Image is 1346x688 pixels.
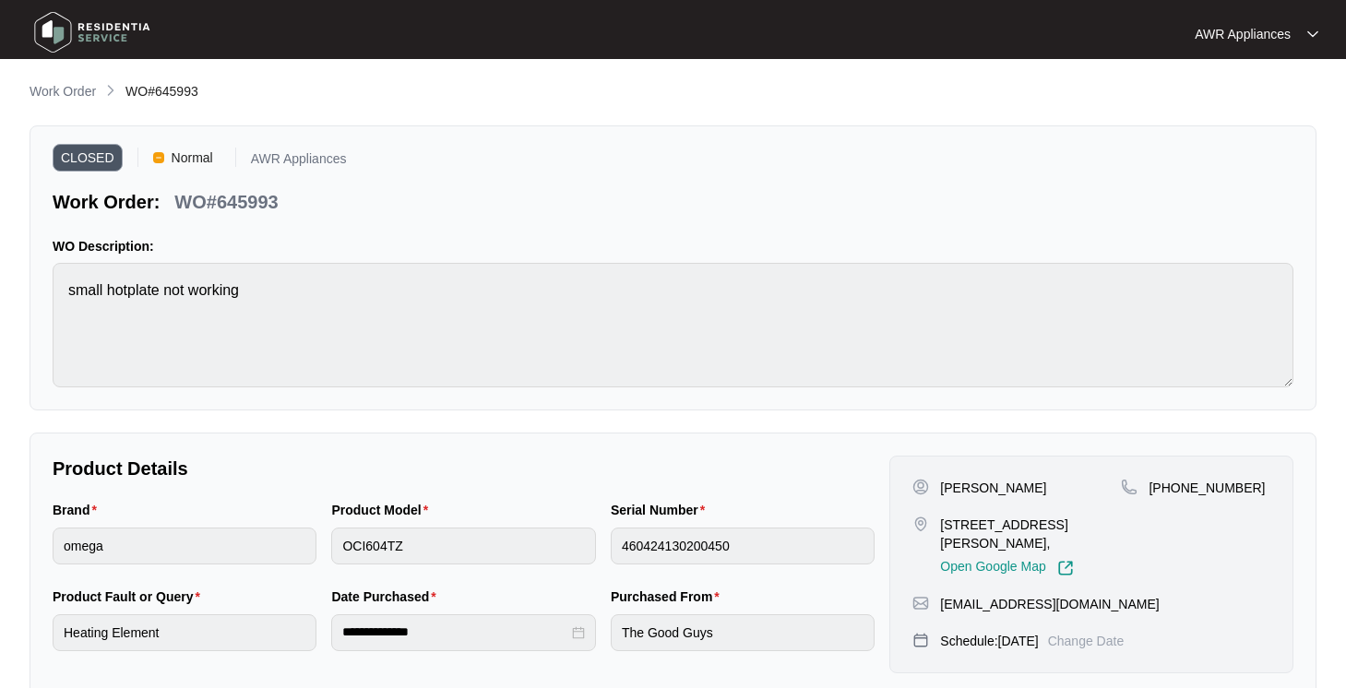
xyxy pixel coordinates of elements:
img: chevron-right [103,83,118,98]
label: Product Model [331,501,435,519]
input: Product Fault or Query [53,614,316,651]
p: WO Description: [53,237,1293,255]
p: [STREET_ADDRESS][PERSON_NAME], [940,516,1121,552]
p: Work Order [30,82,96,101]
p: AWR Appliances [251,152,347,172]
img: user-pin [912,479,929,495]
p: Schedule: [DATE] [940,632,1038,650]
img: map-pin [912,632,929,648]
p: Product Details [53,456,875,481]
img: Vercel Logo [153,152,164,163]
span: Normal [164,144,220,172]
p: [PERSON_NAME] [940,479,1046,497]
img: map-pin [912,595,929,611]
p: Work Order: [53,189,160,215]
img: map-pin [1121,479,1138,495]
textarea: small hotplate not working [53,263,1293,387]
p: [EMAIL_ADDRESS][DOMAIN_NAME] [940,595,1159,613]
input: Purchased From [611,614,875,651]
label: Serial Number [611,501,712,519]
input: Serial Number [611,528,875,564]
input: Brand [53,528,316,564]
img: Link-External [1057,560,1074,576]
label: Date Purchased [331,587,443,606]
a: Work Order [26,82,100,102]
p: Change Date [1048,632,1125,650]
label: Brand [53,501,104,519]
span: WO#645993 [125,84,198,99]
img: residentia service logo [28,5,157,60]
input: Date Purchased [342,623,567,642]
img: dropdown arrow [1307,30,1318,39]
label: Product Fault or Query [53,587,208,606]
span: CLOSED [53,144,123,172]
label: Purchased From [611,587,727,606]
img: map-pin [912,516,929,532]
a: Open Google Map [940,560,1073,576]
p: WO#645993 [174,189,278,215]
p: [PHONE_NUMBER] [1149,479,1265,497]
input: Product Model [331,528,595,564]
p: AWR Appliances [1195,25,1291,43]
